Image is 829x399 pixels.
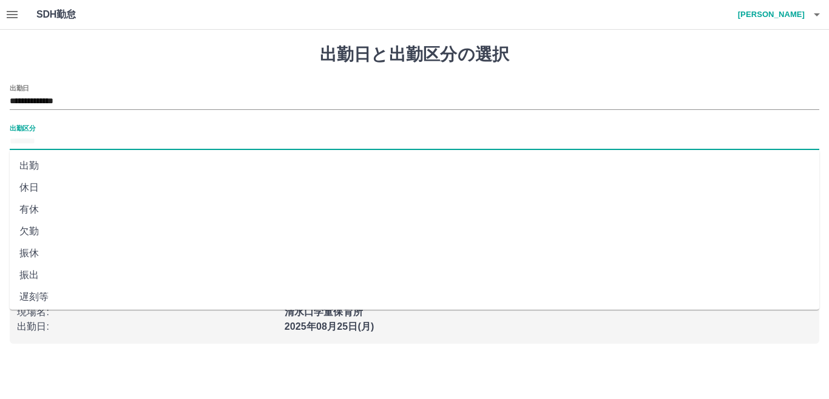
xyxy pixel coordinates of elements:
li: 休日 [10,177,819,199]
li: 出勤 [10,155,819,177]
label: 出勤日 [10,83,29,92]
li: 有休 [10,199,819,220]
li: 振出 [10,264,819,286]
p: 出勤日 : [17,319,277,334]
li: 振休 [10,242,819,264]
li: 遅刻等 [10,286,819,308]
h1: 出勤日と出勤区分の選択 [10,44,819,65]
b: 2025年08月25日(月) [285,321,374,332]
li: 欠勤 [10,220,819,242]
li: 休業 [10,308,819,330]
label: 出勤区分 [10,123,35,132]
